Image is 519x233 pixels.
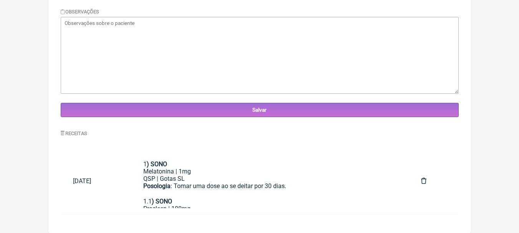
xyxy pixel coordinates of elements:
div: 1 Melatonina | 1mg QSP | Gotas SL : Tomar uma dose ao se deitar por 30 dias.ㅤ [143,160,396,198]
div: 1.1 [143,198,396,205]
a: 1) SONOMelatonina | 1mgQSP | Gotas SLPosologia: Tomar uma dose ao se deitar por 30 dias.ㅤ1.1) SON... [131,154,409,208]
div: Prosleep | 100mg [143,205,396,212]
input: Salvar [61,103,459,117]
strong: ) SONO [152,198,172,205]
a: [DATE] [61,171,131,191]
label: Receitas [61,131,88,136]
strong: ) SONO [147,160,167,168]
label: Observações [61,9,99,15]
strong: Posologia [143,182,171,190]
